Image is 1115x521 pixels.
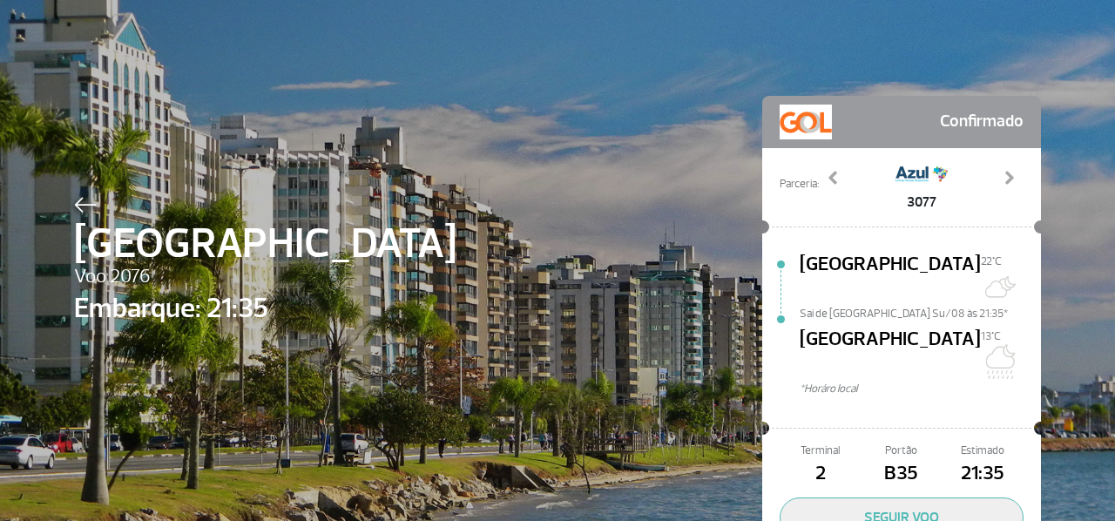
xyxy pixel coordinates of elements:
[861,459,942,489] span: B35
[780,176,819,193] span: Parceria:
[943,443,1024,459] span: Estimado
[861,443,942,459] span: Portão
[981,344,1016,379] img: Chuvoso
[800,306,1041,318] span: Sai de [GEOGRAPHIC_DATA] Su/08 às 21:35*
[74,262,456,292] span: Voo 2076
[943,459,1024,489] span: 21:35
[800,381,1041,397] span: *Horáro local
[940,105,1024,139] span: Confirmado
[981,329,1001,343] span: 13°C
[800,250,981,306] span: [GEOGRAPHIC_DATA]
[74,288,456,329] span: Embarque: 21:35
[780,443,861,459] span: Terminal
[895,192,948,213] span: 3077
[800,325,981,381] span: [GEOGRAPHIC_DATA]
[981,254,1002,268] span: 22°C
[981,269,1016,304] img: Muitas nuvens
[780,459,861,489] span: 2
[74,213,456,275] span: [GEOGRAPHIC_DATA]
